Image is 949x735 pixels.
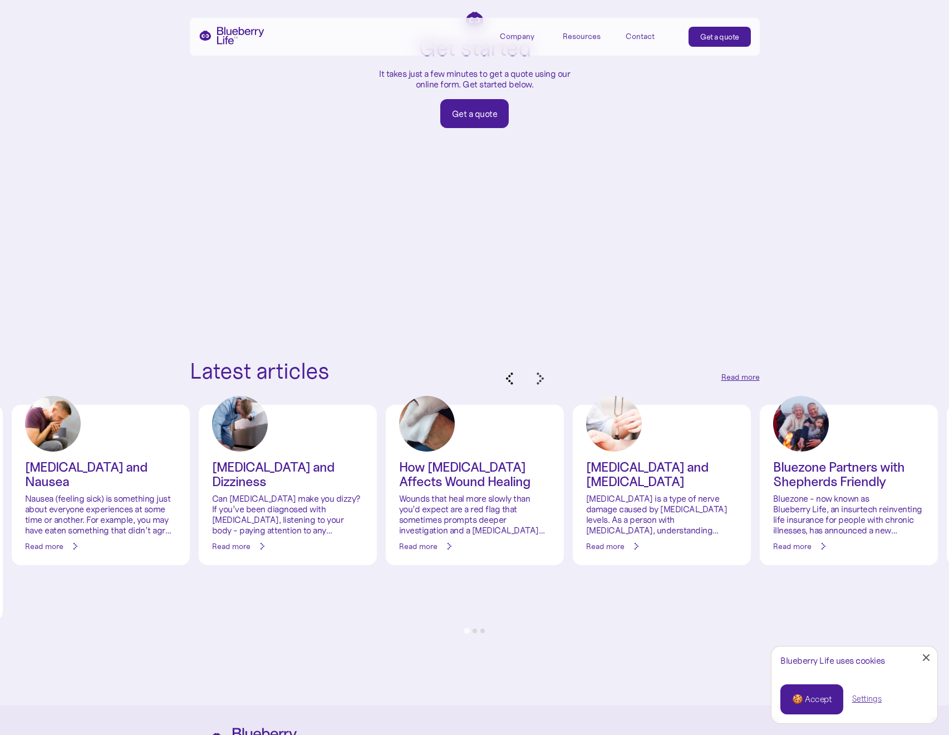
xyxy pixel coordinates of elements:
[452,108,498,119] div: Get a quote
[586,541,625,552] div: Read more
[626,32,655,41] div: Contact
[563,32,601,41] div: Resources
[212,460,363,551] a: [MEDICAL_DATA] and DizzinessCan [MEDICAL_DATA] make you dizzy? If you’ve been diagnosed with [MED...
[852,693,882,705] a: Settings
[212,541,250,552] div: Read more
[700,31,739,42] div: Get a quote
[199,27,264,45] a: home
[399,541,437,552] div: Read more
[199,405,377,565] div: 3 of 8
[25,541,63,552] div: Read more
[375,68,575,90] p: It takes just a few minutes to get a quote using our online form. Get started below.
[537,376,550,389] button: Next slide
[586,493,737,536] p: [MEDICAL_DATA] is a type of nerve damage caused by [MEDICAL_DATA] levels. As a person with [MEDIC...
[25,493,176,536] p: Nausea (feeling sick) is something just about everyone experiences at some time or another. For e...
[25,460,176,488] h3: [MEDICAL_DATA] and Nausea
[190,359,329,383] h2: Latest articles
[419,36,531,60] h2: Get started
[760,405,938,565] div: 6 of 8
[473,629,477,633] button: Go to page 2
[792,693,832,705] div: 🍪 Accept
[212,493,363,536] p: Can [MEDICAL_DATA] make you dizzy? If you’ve been diagnosed with [MEDICAL_DATA], listening to you...
[399,460,550,551] a: How [MEDICAL_DATA] Affects Wound HealingWounds that heal more slowly than you’d expect are a red ...
[386,405,564,565] div: 4 of 8
[190,626,760,635] ul: Select a slide to show
[780,655,928,666] div: Blueberry Life uses cookies
[773,460,925,488] h3: Bluezone Partners with Shepherds Friendly
[563,27,613,45] div: Resources
[399,460,550,488] h3: How [MEDICAL_DATA] Affects Wound Healing
[689,27,751,47] a: Get a quote
[12,405,190,565] div: 2 of 8
[780,684,843,714] a: 🍪 Accept
[212,460,363,488] h3: [MEDICAL_DATA] and Dizziness
[626,27,676,45] a: Contact
[399,493,550,536] p: Wounds that heal more slowly than you’d expect are a red flag that sometimes prompts deeper inves...
[440,99,509,128] a: Get a quote
[480,629,485,633] button: Go to page 3
[721,371,760,383] a: Read more
[773,493,925,536] p: Bluezone - now known as Blueberry Life, an insurtech reinventing life insurance for people with c...
[573,405,751,565] div: 5 of 8
[586,460,737,488] h3: [MEDICAL_DATA] and [MEDICAL_DATA]
[773,541,812,552] div: Read more
[500,27,550,45] div: Company
[500,32,534,41] div: Company
[499,376,513,389] button: Previous slide
[915,646,937,669] a: Close Cookie Popup
[586,460,737,551] a: [MEDICAL_DATA] and [MEDICAL_DATA][MEDICAL_DATA] is a type of nerve damage caused by [MEDICAL_DATA...
[464,628,470,634] button: Go to page 1
[926,658,927,658] div: Close Cookie Popup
